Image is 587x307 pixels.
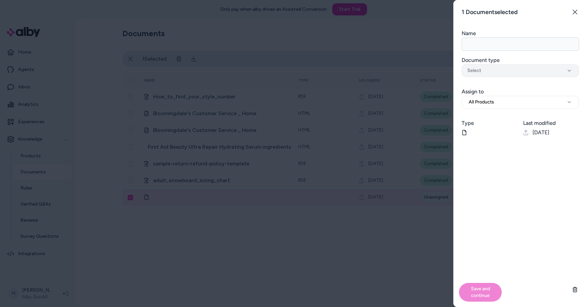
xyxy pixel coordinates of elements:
span: Select [467,67,481,74]
span: All Products [469,99,494,105]
h3: Name [462,29,579,37]
h2: 1 Document selected [462,7,518,17]
label: Assign to [462,88,484,95]
h3: Document type [462,56,579,64]
h3: Last modified [523,119,579,127]
button: Select [462,64,579,77]
span: [DATE] [533,129,549,137]
h3: Type [462,119,518,127]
